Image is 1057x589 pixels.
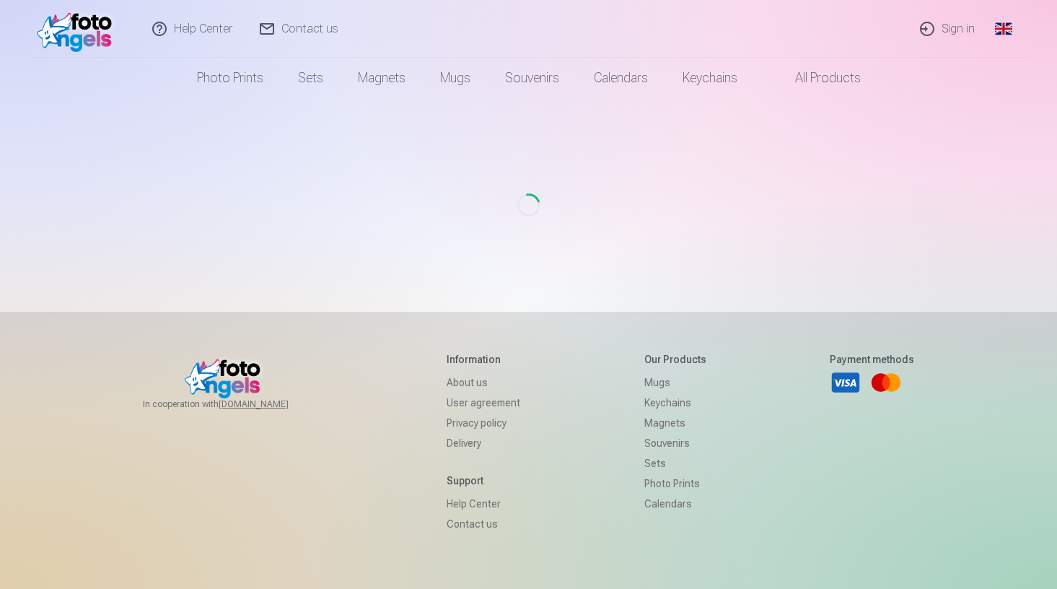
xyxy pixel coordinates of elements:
[341,58,423,98] a: Magnets
[447,413,520,433] a: Privacy policy
[447,352,520,367] h5: Information
[644,352,706,367] h5: Our products
[447,433,520,453] a: Delivery
[870,367,902,398] a: Mastercard
[447,474,520,488] h5: Support
[219,398,323,410] a: [DOMAIN_NAME]
[447,372,520,393] a: About us
[830,367,861,398] a: Visa
[423,58,488,98] a: Mugs
[644,433,706,453] a: Souvenirs
[644,372,706,393] a: Mugs
[576,58,665,98] a: Calendars
[644,494,706,514] a: Calendars
[644,413,706,433] a: Magnets
[447,494,520,514] a: Help Center
[447,393,520,413] a: User agreement
[644,474,706,494] a: Photo prints
[665,58,755,98] a: Keychains
[755,58,878,98] a: All products
[644,393,706,413] a: Keychains
[447,514,520,534] a: Contact us
[281,58,341,98] a: Sets
[644,453,706,474] a: Sets
[488,58,576,98] a: Souvenirs
[180,58,281,98] a: Photo prints
[37,6,120,52] img: /fa1
[830,352,914,367] h5: Payment methods
[143,398,323,410] span: In cooperation with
